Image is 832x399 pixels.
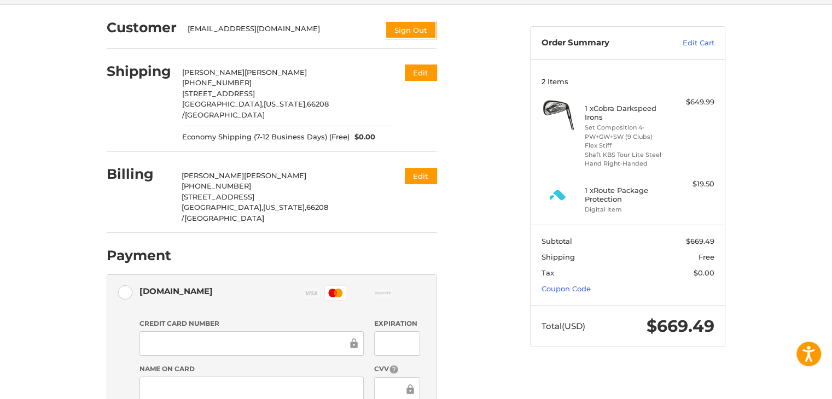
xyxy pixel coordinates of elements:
span: [PERSON_NAME] [244,171,306,180]
h3: Order Summary [542,38,659,49]
span: [STREET_ADDRESS] [182,89,255,98]
span: $669.49 [647,316,714,336]
span: 66208 / [182,99,329,119]
label: CVV [374,364,420,374]
label: Name on Card [139,364,364,374]
span: [PHONE_NUMBER] [182,181,251,190]
button: Edit [405,168,437,184]
span: [US_STATE], [264,99,307,108]
a: Edit Cart [659,38,714,49]
h2: Payment [107,247,171,264]
li: Shaft KBS Tour Lite Steel [585,150,668,160]
span: $669.49 [686,237,714,245]
span: Subtotal [542,237,572,245]
span: Economy Shipping (7-12 Business Days) (Free) [182,132,350,143]
span: [PERSON_NAME] [245,68,307,77]
button: Sign Out [385,21,437,39]
a: Coupon Code [542,284,591,293]
h4: 1 x Route Package Protection [585,186,668,204]
span: [STREET_ADDRESS] [182,192,254,201]
li: Digital Item [585,205,668,214]
span: Total (USD) [542,321,585,331]
h2: Billing [107,166,171,183]
button: Edit [405,64,437,80]
span: [GEOGRAPHIC_DATA], [182,99,264,108]
span: [PERSON_NAME] [182,171,244,180]
h4: 1 x Cobra Darkspeed Irons [585,104,668,122]
h3: 2 Items [542,77,714,86]
span: Shipping [542,253,575,261]
span: [PHONE_NUMBER] [182,78,252,87]
label: Expiration [374,319,420,328]
div: [DOMAIN_NAME] [139,282,213,300]
div: $19.50 [671,179,714,190]
h2: Customer [107,19,177,36]
span: 66208 / [182,203,328,222]
span: [GEOGRAPHIC_DATA], [182,203,263,212]
span: Tax [542,268,554,277]
span: [US_STATE], [263,203,306,212]
li: Set Composition 4-PW+GW+SW (9 Clubs) [585,123,668,141]
span: [PERSON_NAME] [182,68,245,77]
span: $0.00 [694,268,714,277]
li: Hand Right-Handed [585,159,668,168]
div: $649.99 [671,97,714,108]
span: [GEOGRAPHIC_DATA] [184,214,264,222]
span: [GEOGRAPHIC_DATA] [185,110,265,119]
span: $0.00 [350,132,376,143]
label: Credit Card Number [139,319,364,328]
div: [EMAIL_ADDRESS][DOMAIN_NAME] [188,24,375,39]
li: Flex Stiff [585,141,668,150]
span: Free [699,253,714,261]
h2: Shipping [107,63,171,80]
